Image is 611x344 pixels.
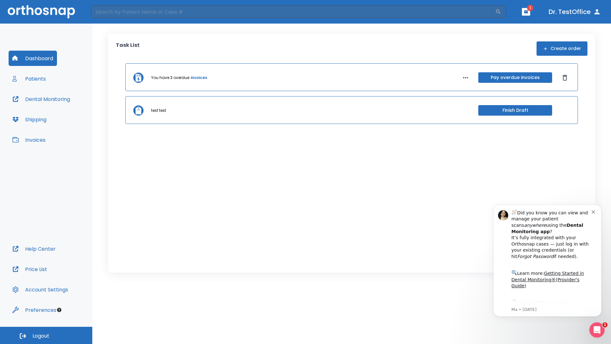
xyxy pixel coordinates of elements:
[9,71,50,86] button: Patients
[478,105,552,116] button: Finish Draft
[537,41,587,56] button: Create order
[108,14,113,19] button: Dismiss notification
[28,105,84,117] a: App Store
[191,75,207,81] a: invoices
[478,72,552,83] button: Pay overdue invoices
[546,6,603,18] button: Dr. TestOffice
[116,41,140,56] p: Task List
[56,307,62,313] div: Tooltip anchor
[9,302,60,318] button: Preferences
[9,241,60,256] button: Help Center
[151,75,189,81] p: You have 3 overdue
[28,112,108,118] p: Message from Ma, sent 3w ago
[9,51,57,66] button: Dashboard
[560,73,570,83] button: Dismiss
[527,5,533,11] span: 1
[151,108,166,113] p: test test
[9,91,74,107] button: Dental Monitoring
[602,322,607,327] span: 1
[32,333,49,340] span: Logout
[91,5,495,18] input: Search by Patient Name or Case #
[484,195,611,327] iframe: Intercom notifications message
[8,5,75,18] img: Orthosnap
[9,262,51,277] button: Price List
[589,322,605,338] iframe: Intercom live chat
[28,104,108,136] div: Download the app: | ​ Let us know if you need help getting started!
[9,112,50,127] button: Shipping
[9,132,49,147] button: Invoices
[9,282,72,297] button: Account Settings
